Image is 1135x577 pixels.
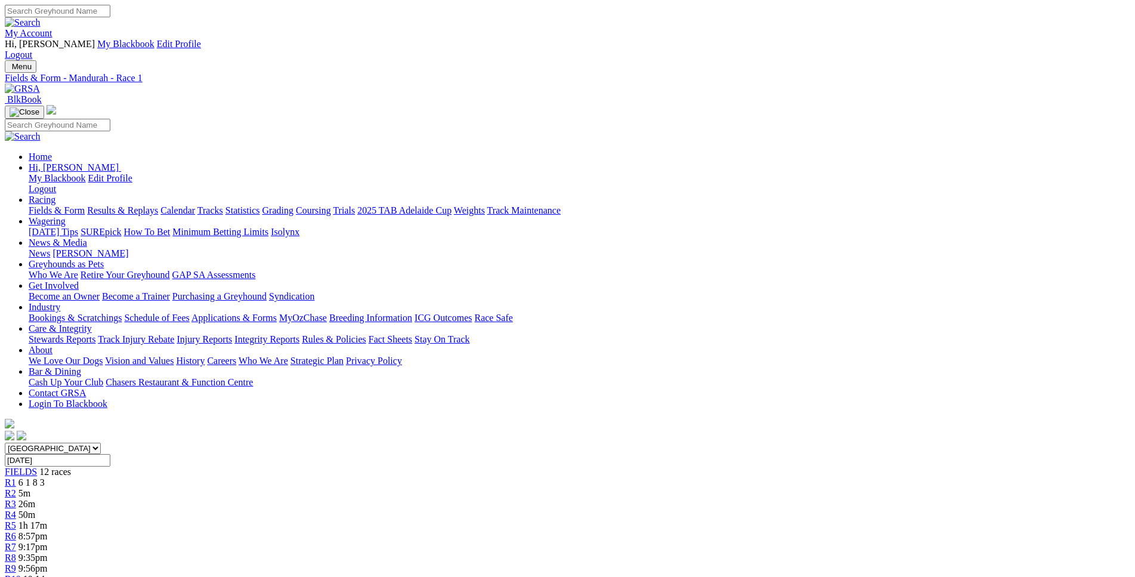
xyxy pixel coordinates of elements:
[29,205,1130,216] div: Racing
[157,39,201,49] a: Edit Profile
[29,280,79,291] a: Get Involved
[29,173,1130,195] div: Hi, [PERSON_NAME]
[5,542,16,552] a: R7
[333,205,355,215] a: Trials
[5,488,16,498] a: R2
[18,531,48,541] span: 8:57pm
[18,563,48,573] span: 9:56pm
[18,477,45,487] span: 6 1 8 3
[29,366,81,377] a: Bar & Dining
[81,270,170,280] a: Retire Your Greyhound
[5,510,16,520] a: R4
[29,334,1130,345] div: Care & Integrity
[5,84,40,94] img: GRSA
[172,291,267,301] a: Purchasing a Greyhound
[5,5,110,17] input: Search
[5,520,16,530] a: R5
[176,356,205,366] a: History
[98,334,174,344] a: Track Injury Rebate
[29,313,1130,323] div: Industry
[29,377,1130,388] div: Bar & Dining
[234,334,299,344] a: Integrity Reports
[5,28,52,38] a: My Account
[29,248,1130,259] div: News & Media
[29,248,50,258] a: News
[5,431,14,440] img: facebook.svg
[29,184,56,194] a: Logout
[239,356,288,366] a: Who We Are
[454,205,485,215] a: Weights
[415,334,469,344] a: Stay On Track
[357,205,451,215] a: 2025 TAB Adelaide Cup
[172,227,268,237] a: Minimum Betting Limits
[105,356,174,366] a: Vision and Values
[177,334,232,344] a: Injury Reports
[415,313,472,323] a: ICG Outcomes
[225,205,260,215] a: Statistics
[29,237,87,248] a: News & Media
[279,313,327,323] a: MyOzChase
[18,553,48,563] span: 9:35pm
[7,94,42,104] span: BlkBook
[106,377,253,387] a: Chasers Restaurant & Function Centre
[18,542,48,552] span: 9:17pm
[12,62,32,71] span: Menu
[88,173,132,183] a: Edit Profile
[29,227,78,237] a: [DATE] Tips
[29,323,92,334] a: Care & Integrity
[10,107,39,117] img: Close
[124,313,189,323] a: Schedule of Fees
[474,313,512,323] a: Race Safe
[172,270,256,280] a: GAP SA Assessments
[81,227,121,237] a: SUREpick
[29,205,85,215] a: Fields & Form
[17,431,26,440] img: twitter.svg
[262,205,293,215] a: Grading
[102,291,170,301] a: Become a Trainer
[29,334,95,344] a: Stewards Reports
[5,119,110,131] input: Search
[207,356,236,366] a: Careers
[5,73,1130,84] a: Fields & Form - Mandurah - Race 1
[47,105,56,115] img: logo-grsa-white.png
[18,499,35,509] span: 26m
[29,388,86,398] a: Contact GRSA
[269,291,314,301] a: Syndication
[5,106,44,119] button: Toggle navigation
[5,477,16,487] a: R1
[124,227,171,237] a: How To Bet
[29,377,103,387] a: Cash Up Your Club
[29,345,52,355] a: About
[296,205,331,215] a: Coursing
[5,17,41,28] img: Search
[29,313,122,323] a: Bookings & Scratchings
[191,313,277,323] a: Applications & Forms
[302,334,366,344] a: Rules & Policies
[5,563,16,573] span: R9
[369,334,412,344] a: Fact Sheets
[5,60,36,73] button: Toggle navigation
[5,467,37,477] a: FIELDS
[29,216,66,226] a: Wagering
[29,162,119,172] span: Hi, [PERSON_NAME]
[5,419,14,428] img: logo-grsa-white.png
[5,39,1130,60] div: My Account
[197,205,223,215] a: Tracks
[5,531,16,541] span: R6
[160,205,195,215] a: Calendar
[29,356,103,366] a: We Love Our Dogs
[29,270,1130,280] div: Greyhounds as Pets
[5,553,16,563] a: R8
[18,520,47,530] span: 1h 17m
[5,39,95,49] span: Hi, [PERSON_NAME]
[5,454,110,467] input: Select date
[29,302,60,312] a: Industry
[29,162,121,172] a: Hi, [PERSON_NAME]
[5,499,16,509] span: R3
